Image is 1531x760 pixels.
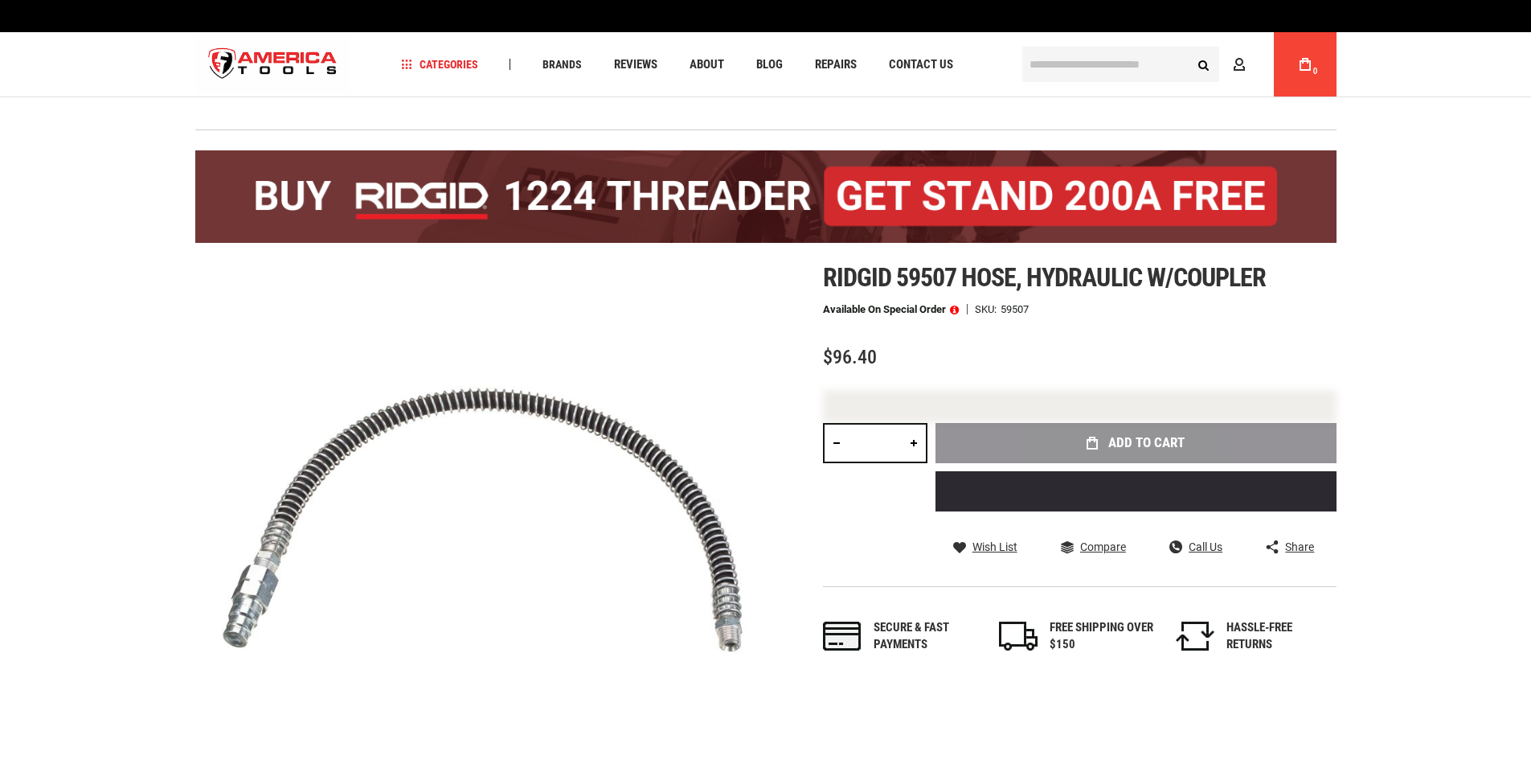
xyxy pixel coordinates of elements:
a: About [682,54,731,76]
span: Share [1285,541,1314,553]
a: Reviews [607,54,665,76]
span: Compare [1080,541,1126,553]
span: Blog [756,59,783,71]
a: Repairs [808,54,864,76]
img: shipping [999,622,1038,651]
span: Ridgid 59507 hose, hydraulic w/coupler [823,262,1267,293]
strong: SKU [975,304,1001,314]
img: BOGO: Buy the RIDGID® 1224 Threader (26092), get the 92467 200A Stand FREE! [195,150,1337,243]
div: 59507 [1001,304,1029,314]
a: Categories [394,54,485,76]
span: $96.40 [823,346,877,368]
div: HASSLE-FREE RETURNS [1226,619,1331,654]
img: returns [1176,622,1214,651]
span: Wish List [972,541,1017,553]
a: store logo [195,35,351,95]
a: Call Us [1169,540,1222,554]
a: Compare [1061,540,1126,554]
button: Search [1189,49,1219,80]
span: About [690,59,724,71]
span: Contact Us [889,59,953,71]
span: Reviews [614,59,657,71]
a: Brands [535,54,589,76]
a: Contact Us [882,54,960,76]
img: America Tools [195,35,351,95]
span: Repairs [815,59,857,71]
span: 0 [1313,67,1318,76]
div: Secure & fast payments [874,619,978,654]
p: Available on Special Order [823,304,959,315]
span: Brands [542,59,582,70]
a: 0 [1290,32,1320,97]
div: FREE SHIPPING OVER $150 [1050,619,1154,654]
span: Call Us [1189,541,1222,553]
a: Blog [749,54,790,76]
img: payments [823,622,862,651]
span: Categories [401,59,478,70]
a: Wish List [953,540,1017,554]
